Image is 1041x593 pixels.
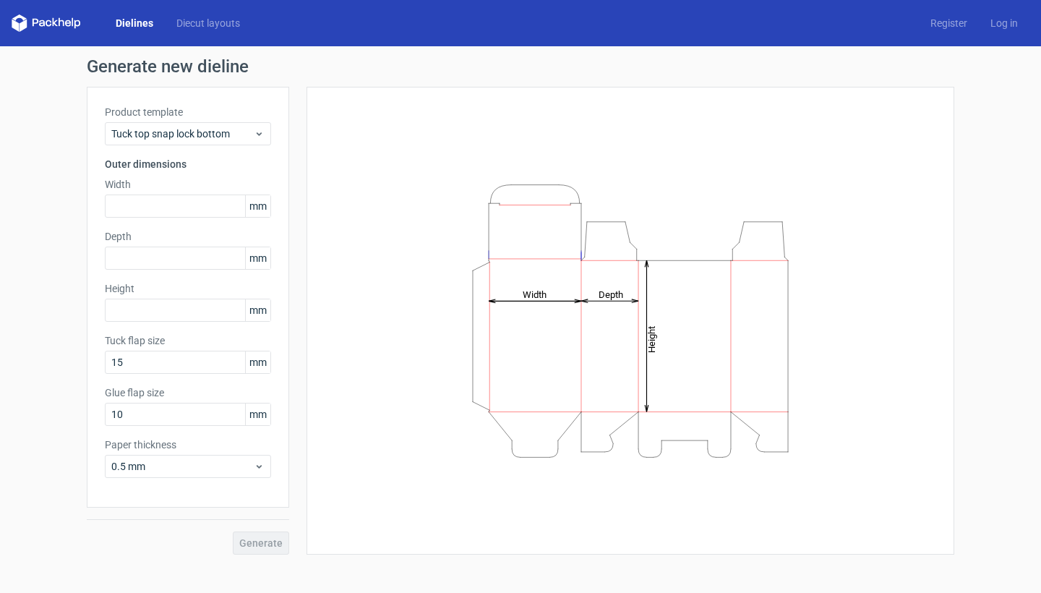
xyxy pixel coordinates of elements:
[979,16,1029,30] a: Log in
[523,289,547,299] tspan: Width
[87,58,954,75] h1: Generate new dieline
[105,105,271,119] label: Product template
[245,299,270,321] span: mm
[245,404,270,425] span: mm
[646,325,657,352] tspan: Height
[111,459,254,474] span: 0.5 mm
[105,177,271,192] label: Width
[245,247,270,269] span: mm
[111,127,254,141] span: Tuck top snap lock bottom
[245,351,270,373] span: mm
[105,281,271,296] label: Height
[105,229,271,244] label: Depth
[105,438,271,452] label: Paper thickness
[105,333,271,348] label: Tuck flap size
[105,157,271,171] h3: Outer dimensions
[599,289,623,299] tspan: Depth
[104,16,165,30] a: Dielines
[105,385,271,400] label: Glue flap size
[919,16,979,30] a: Register
[165,16,252,30] a: Diecut layouts
[245,195,270,217] span: mm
